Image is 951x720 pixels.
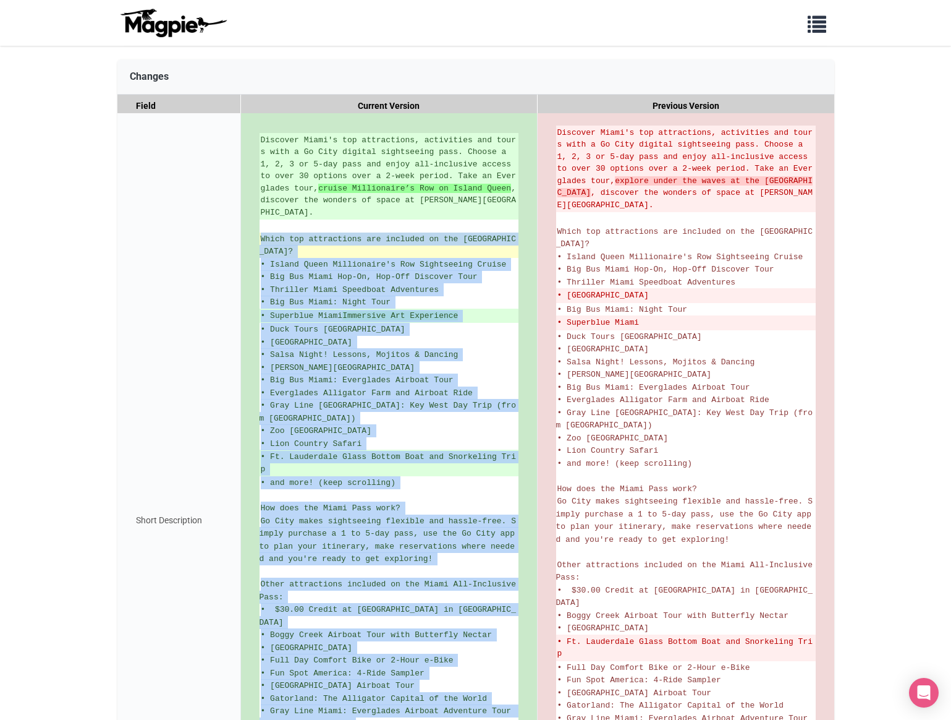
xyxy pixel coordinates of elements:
del: • Ft. Lauderdale Glass Bottom Boat and Snorkeling Trip [557,636,814,660]
strong: cruise Millionaire’s Row on Island Queen [318,184,511,193]
span: Which top attractions are included on the [GEOGRAPHIC_DATA]? [260,234,516,257]
span: • Boggy Creek Airboat Tour with Butterfly Nectar [261,630,492,640]
span: • [PERSON_NAME][GEOGRAPHIC_DATA] [557,370,712,379]
span: • Full Day Comfort Bike or 2-Hour e-Bike [557,663,750,672]
span: • $30.00 Credit at [GEOGRAPHIC_DATA] in [GEOGRAPHIC_DATA] [556,586,813,608]
span: • Big Bus Miami: Everglades Airboat Tour [557,383,750,392]
del: • Superblue Miami [557,317,814,329]
div: Current Version [241,95,538,118]
ins: • Ft. Lauderdale Glass Bottom Boat and Snorkeling Trip [261,451,517,475]
del: Discover Miami's top attractions, activities and tours with a Go City digital sightseeing pass. C... [557,127,814,212]
span: • Salsa Night! Lessons, Mojitos & Dancing [261,350,459,359]
span: • Duck Tours [GEOGRAPHIC_DATA] [557,332,702,341]
span: • Everglades Alligator Farm and Airboat Ride [261,388,473,398]
span: • [GEOGRAPHIC_DATA] [261,338,352,347]
span: • Gatorland: The Alligator Capital of the World [261,694,488,703]
span: • [GEOGRAPHIC_DATA] [557,624,649,633]
span: How does the Miami Pass work? [261,504,400,513]
span: Other attractions included on the Miami All-Inclusive Pass: [556,560,818,583]
strong: Immersive Art Experience [342,311,458,320]
span: • Thriller Miami Speedboat Adventures [261,285,439,294]
span: • Island Queen Millionaire's Row Sightseeing Cruise [557,252,803,262]
span: • Big Bus Miami: Night Tour [261,298,391,307]
span: • Zoo [GEOGRAPHIC_DATA] [261,426,371,435]
ins: Discover Miami's top attractions, activities and tours with a Go City digital sightseeing pass. C... [261,134,517,219]
span: • Full Day Comfort Bike or 2-Hour e-Bike [261,656,454,665]
del: • [GEOGRAPHIC_DATA] [557,289,814,302]
span: • Big Bus Miami: Everglades Airboat Tour [261,375,454,385]
span: • Lion Country Safari [261,439,362,448]
span: • Big Bus Miami Hop-On, Hop-Off Discover Tour [557,265,774,274]
span: • Big Bus Miami: Night Tour [557,305,688,314]
span: • Zoo [GEOGRAPHIC_DATA] [557,434,668,443]
div: Previous Version [538,95,834,118]
ins: • Superblue Miami [261,310,517,322]
span: • [PERSON_NAME][GEOGRAPHIC_DATA] [261,363,415,372]
span: • [GEOGRAPHIC_DATA] [557,345,649,354]
span: • Big Bus Miami Hop-On, Hop-Off Discover Tour [261,272,478,281]
div: Changes [117,59,834,95]
span: • Lion Country Safari [557,446,659,455]
span: • Fun Spot America: 4-Ride Sampler [557,675,721,685]
span: • and more! (keep scrolling) [261,478,395,487]
span: • [GEOGRAPHIC_DATA] [261,643,352,653]
span: • and more! (keep scrolling) [557,459,692,468]
span: • Duck Tours [GEOGRAPHIC_DATA] [261,325,405,334]
span: Other attractions included on the Miami All-Inclusive Pass: [260,580,521,602]
div: Open Intercom Messenger [909,678,939,708]
span: • [GEOGRAPHIC_DATA] Airboat Tour [557,688,712,698]
span: • Salsa Night! Lessons, Mojitos & Dancing [557,358,755,367]
span: • Fun Spot America: 4-Ride Sampler [261,669,425,678]
div: Field [117,95,241,118]
span: • [GEOGRAPHIC_DATA] Airboat Tour [261,681,415,690]
span: • Thriller Miami Speedboat Adventures [557,278,736,287]
span: How does the Miami Pass work? [557,484,697,494]
span: • Boggy Creek Airboat Tour with Butterfly Nectar [557,611,788,620]
img: logo-ab69f6fb50320c5b225c76a69d11143b.png [117,8,229,38]
span: Go City makes sightseeing flexible and hassle-free. Simply purchase a 1 to 5-day pass, use the Go... [556,497,816,544]
strong: explore under the waves at the [GEOGRAPHIC_DATA] [557,176,813,198]
span: • Gatorland: The Alligator Capital of the World [557,701,784,710]
span: • Gray Line [GEOGRAPHIC_DATA]: Key West Day Trip (from [GEOGRAPHIC_DATA]) [260,401,516,423]
span: • Island Queen Millionaire's Row Sightseeing Cruise [261,260,507,269]
span: Go City makes sightseeing flexible and hassle-free. Simply purchase a 1 to 5-day pass, use the Go... [260,516,520,564]
span: Which top attractions are included on the [GEOGRAPHIC_DATA]? [556,227,813,249]
span: • $30.00 Credit at [GEOGRAPHIC_DATA] in [GEOGRAPHIC_DATA] [260,605,516,627]
span: • Everglades Alligator Farm and Airboat Ride [557,395,769,405]
span: • Gray Line [GEOGRAPHIC_DATA]: Key West Day Trip (from [GEOGRAPHIC_DATA]) [556,408,813,431]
